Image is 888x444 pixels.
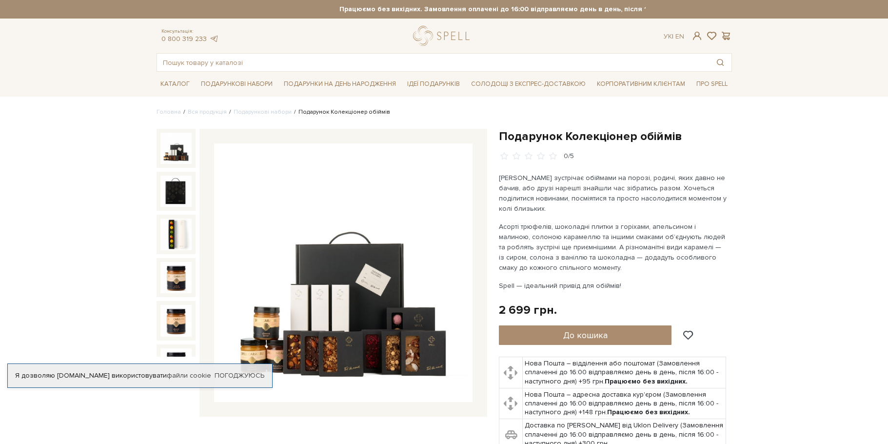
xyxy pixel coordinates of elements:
[593,76,689,92] a: Корпоративним клієнтам
[675,32,684,40] a: En
[672,32,673,40] span: |
[523,357,726,388] td: Нова Пошта – відділення або поштомат (Замовлення сплаченні до 16:00 відправляємо день в день, піс...
[499,325,672,345] button: До кошика
[607,408,690,416] b: Працюємо без вихідних.
[499,222,728,273] p: Асорті трюфелів, шоколадні плитки з горіхами, апельсином і малиною, солоною карамеллю та іншими с...
[243,5,818,14] strong: Працюємо без вихідних. Замовлення оплачені до 16:00 відправляємо день в день, після 16:00 - насту...
[214,143,473,402] img: Подарунок Колекціонер обіймів
[709,54,731,71] button: Пошук товару у каталозі
[160,133,192,164] img: Подарунок Колекціонер обіймів
[8,371,272,380] div: Я дозволяю [DOMAIN_NAME] використовувати
[467,76,590,92] a: Солодощі з експрес-доставкою
[197,77,276,92] span: Подарункові набори
[160,176,192,207] img: Подарунок Колекціонер обіймів
[403,77,464,92] span: Ідеї подарунків
[280,77,400,92] span: Подарунки на День народження
[292,108,390,117] li: Подарунок Колекціонер обіймів
[499,129,732,144] h1: Подарунок Колекціонер обіймів
[160,348,192,380] img: Подарунок Колекціонер обіймів
[234,108,292,116] a: Подарункові набори
[160,219,192,250] img: Подарунок Колекціонер обіймів
[215,371,264,380] a: Погоджуюсь
[605,377,688,385] b: Працюємо без вихідних.
[188,108,227,116] a: Вся продукція
[564,152,574,161] div: 0/5
[157,77,194,92] span: Каталог
[167,371,211,380] a: файли cookie
[157,108,181,116] a: Головна
[664,32,684,41] div: Ук
[413,26,474,46] a: logo
[499,281,728,291] p: Spell — ідеальний привід для обіймів!
[160,262,192,293] img: Подарунок Колекціонер обіймів
[692,77,731,92] span: Про Spell
[499,173,728,214] p: [PERSON_NAME] зустрічає обіймами на порозі, родичі, яких давно не бачив, або друзі нарешті знайшл...
[161,35,207,43] a: 0 800 319 233
[209,35,219,43] a: telegram
[161,28,219,35] span: Консультація:
[157,54,709,71] input: Пошук товару у каталозі
[563,330,608,341] span: До кошика
[160,305,192,336] img: Подарунок Колекціонер обіймів
[523,388,726,419] td: Нова Пошта – адресна доставка кур'єром (Замовлення сплаченні до 16:00 відправляємо день в день, п...
[499,303,557,318] div: 2 699 грн.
